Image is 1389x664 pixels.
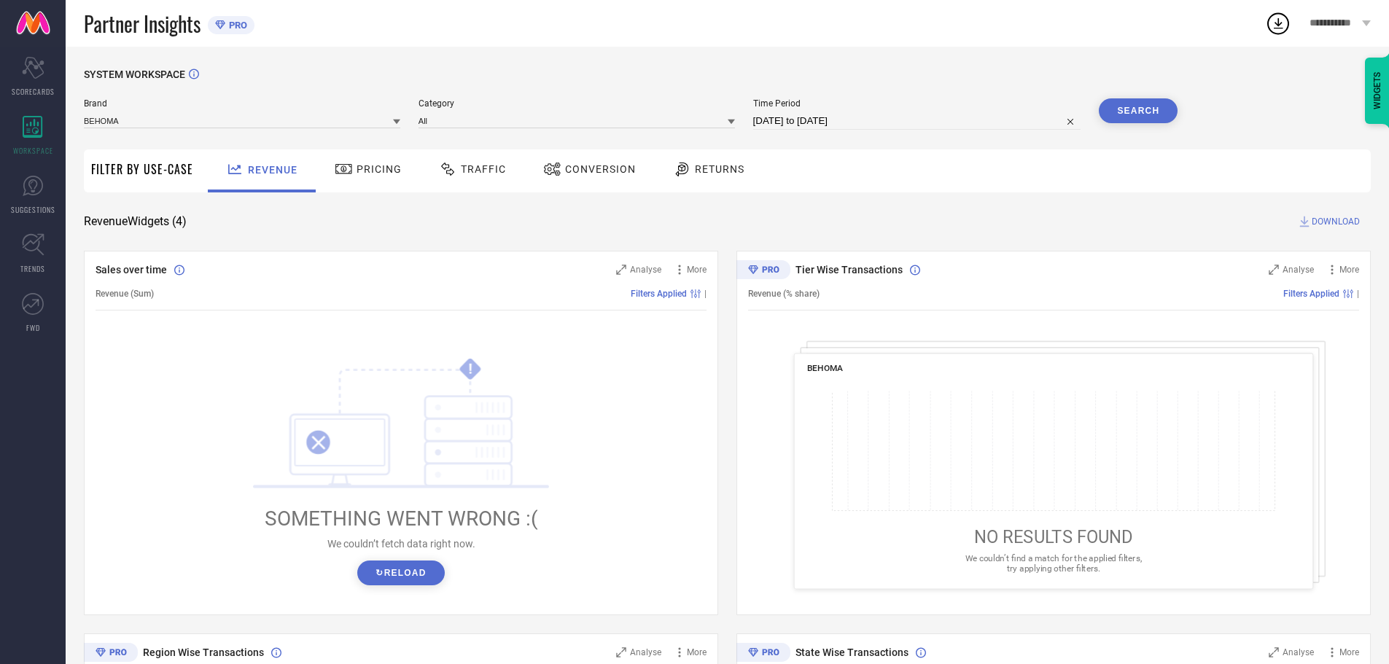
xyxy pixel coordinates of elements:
input: Select time period [753,112,1081,130]
span: Brand [84,98,400,109]
div: Open download list [1265,10,1291,36]
tspan: ! [469,361,472,378]
span: Analyse [1283,265,1314,275]
svg: Zoom [616,265,626,275]
span: Analyse [630,265,661,275]
span: Pricing [357,163,402,175]
button: Search [1099,98,1178,123]
span: We couldn’t find a match for the applied filters, try applying other filters. [965,553,1142,573]
span: Tier Wise Transactions [795,264,903,276]
svg: Zoom [1269,647,1279,657]
span: FWD [26,322,40,333]
span: Time Period [753,98,1081,109]
span: More [687,647,707,657]
span: Sales over time [96,264,167,276]
span: Filters Applied [1283,289,1339,299]
span: PRO [225,20,247,31]
span: Category [419,98,735,109]
svg: Zoom [1269,265,1279,275]
span: Revenue Widgets ( 4 ) [84,214,187,229]
span: SYSTEM WORKSPACE [84,69,185,80]
span: Filters Applied [631,289,687,299]
span: SUGGESTIONS [11,204,55,215]
span: Returns [695,163,744,175]
span: Analyse [630,647,661,657]
span: More [1339,647,1359,657]
span: More [1339,265,1359,275]
span: Filter By Use-Case [91,160,193,178]
span: Revenue [248,164,297,176]
span: Region Wise Transactions [143,647,264,658]
span: Analyse [1283,647,1314,657]
div: Premium [736,260,790,282]
span: Partner Insights [84,9,201,39]
span: | [1357,289,1359,299]
svg: Zoom [616,647,626,657]
span: Conversion [565,163,636,175]
button: ↻Reload [357,561,444,585]
span: BEHOMA [807,363,843,373]
span: SOMETHING WENT WRONG :( [265,507,538,531]
span: We couldn’t fetch data right now. [327,538,475,550]
span: NO RESULTS FOUND [974,527,1133,547]
span: DOWNLOAD [1312,214,1360,229]
span: WORKSPACE [13,145,53,156]
span: Traffic [461,163,506,175]
span: | [704,289,707,299]
span: SCORECARDS [12,86,55,97]
span: TRENDS [20,263,45,274]
span: Revenue (Sum) [96,289,154,299]
span: State Wise Transactions [795,647,909,658]
span: More [687,265,707,275]
span: Revenue (% share) [748,289,820,299]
